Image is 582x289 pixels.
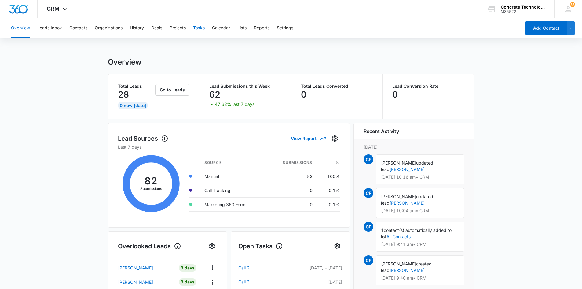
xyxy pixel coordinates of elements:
div: 0 New [DATE] [118,102,148,109]
button: Lists [237,18,247,38]
a: Call 3 [238,278,265,286]
button: Settings [207,241,217,251]
button: History [130,18,144,38]
td: 82 [267,169,317,183]
h6: Recent Activity [364,128,399,135]
p: Last 7 days [118,144,340,150]
button: Deals [151,18,162,38]
p: 0 [392,90,398,99]
p: 62 [209,90,220,99]
button: Overview [11,18,30,38]
button: Reports [254,18,269,38]
p: [DATE] 10:16 am • CRM [381,175,459,179]
p: [DATE] 9:41 am • CRM [381,242,459,246]
p: Lead Submissions this Week [209,84,281,88]
a: [PERSON_NAME] [390,200,425,206]
a: Go to Leads [155,87,189,92]
p: [DATE] – [DATE] [265,265,342,271]
p: [DATE] 9:40 am • CRM [381,276,459,280]
button: Leads Inbox [37,18,62,38]
a: All Contacts [386,234,411,239]
div: account name [501,5,545,9]
div: notifications count [570,2,575,7]
span: CF [364,188,373,198]
a: [PERSON_NAME] [118,279,174,285]
div: 8 Days [179,264,196,272]
button: Calendar [212,18,230,38]
p: 0 [301,90,306,99]
a: [PERSON_NAME] [390,268,425,273]
p: [DATE] 10:04 am • CRM [381,209,459,213]
div: 8 Days [179,278,196,286]
span: 33 [570,2,575,7]
td: 0 [267,183,317,197]
span: CF [364,255,373,265]
p: [PERSON_NAME] [118,265,153,271]
td: Marketing 360 Forms [199,197,267,211]
span: contact(s) automatically added to list [381,228,452,239]
span: CF [364,154,373,164]
span: 1 [381,228,384,233]
p: [DATE] [364,144,464,150]
button: Settings [330,134,340,143]
button: Tasks [193,18,205,38]
a: Call 2 [238,264,265,272]
h1: Lead Sources [118,134,168,143]
p: 47.62% last 7 days [215,102,254,106]
td: Manual [199,169,267,183]
button: Actions [207,263,217,272]
button: Settings [332,241,342,251]
button: Contacts [69,18,87,38]
button: Add Contact [525,21,567,35]
a: [PERSON_NAME] [390,167,425,172]
button: Organizations [95,18,123,38]
th: Submissions [267,156,317,169]
th: Source [199,156,267,169]
button: Go to Leads [155,84,189,96]
button: Actions [207,277,217,287]
p: Total Leads [118,84,154,88]
h1: Open Tasks [238,242,283,251]
p: [PERSON_NAME] [118,279,153,285]
button: View Report [291,133,325,144]
p: Total Leads Converted [301,84,373,88]
td: 100% [317,169,340,183]
h1: Overview [108,57,141,67]
span: [PERSON_NAME] [381,194,416,199]
td: Call Tracking [199,183,267,197]
td: 0.1% [317,197,340,211]
button: Projects [170,18,186,38]
div: account id [501,9,545,14]
span: CRM [47,6,60,12]
td: 0 [267,197,317,211]
span: CF [364,222,373,232]
a: [PERSON_NAME] [118,265,174,271]
p: [DATE] [265,279,342,285]
p: Lead Conversion Rate [392,84,464,88]
td: 0.1% [317,183,340,197]
h1: Overlooked Leads [118,242,181,251]
button: Settings [277,18,293,38]
p: 28 [118,90,129,99]
span: [PERSON_NAME] [381,261,416,266]
th: % [317,156,340,169]
span: [PERSON_NAME] [381,160,416,165]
